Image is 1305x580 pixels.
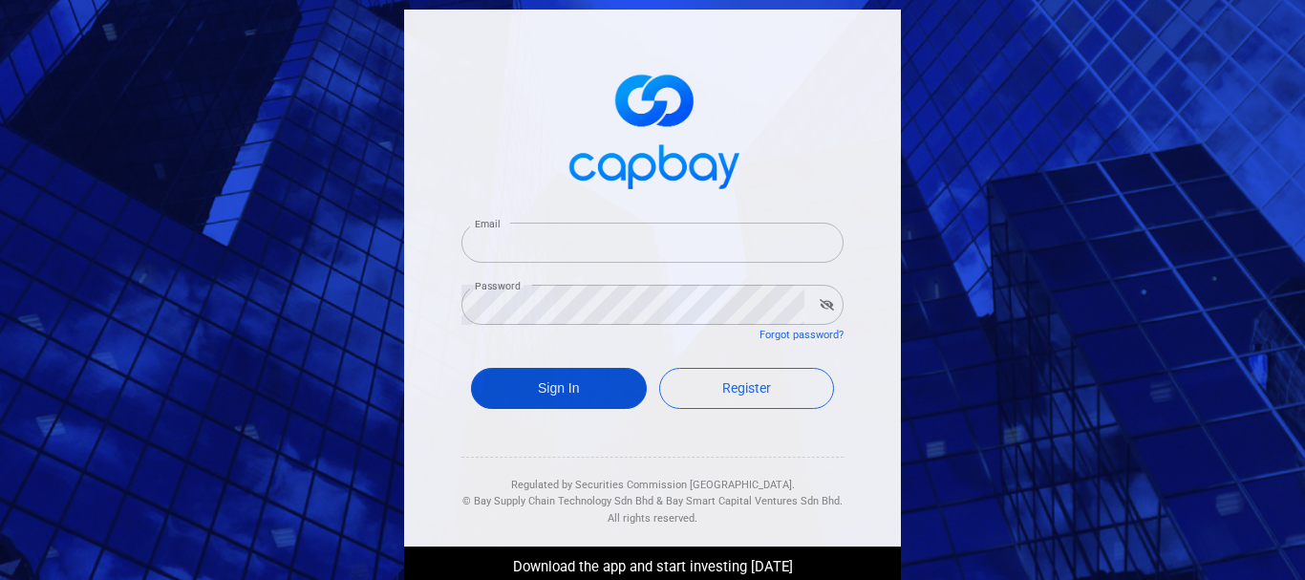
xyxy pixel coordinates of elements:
[759,329,844,341] a: Forgot password?
[390,547,915,579] div: Download the app and start investing [DATE]
[722,380,771,396] span: Register
[462,495,653,507] span: © Bay Supply Chain Technology Sdn Bhd
[471,368,647,409] button: Sign In
[475,217,500,231] label: Email
[557,57,748,200] img: logo
[475,279,521,293] label: Password
[666,495,843,507] span: Bay Smart Capital Ventures Sdn Bhd.
[659,368,835,409] a: Register
[461,458,844,527] div: Regulated by Securities Commission [GEOGRAPHIC_DATA]. & All rights reserved.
